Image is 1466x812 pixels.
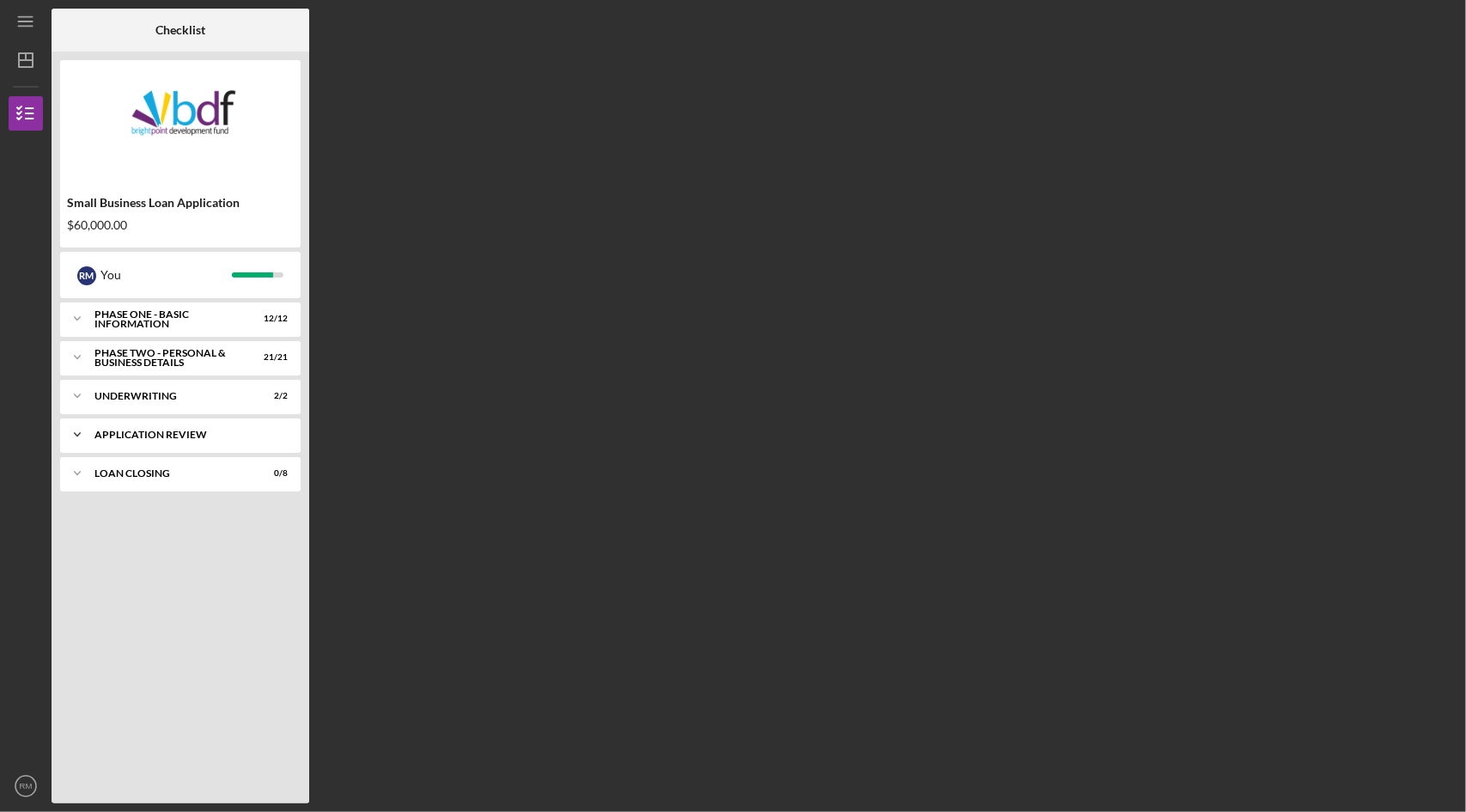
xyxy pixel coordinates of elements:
img: Product logo [60,69,301,172]
div: 2 / 2 [257,391,288,401]
div: Loan Closing [94,468,245,479]
div: Application Review [94,430,279,440]
div: 12 / 12 [257,314,288,324]
b: Checklist [155,23,205,37]
div: $60,000.00 [67,218,294,232]
div: Small Business Loan Application [67,196,294,210]
div: You [100,260,232,290]
button: RM [9,769,43,803]
div: 0 / 8 [257,468,288,479]
text: RM [20,782,33,791]
div: PHASE TWO - PERSONAL & BUSINESS DETAILS [94,348,245,368]
div: Phase One - Basic Information [94,309,245,329]
div: 21 / 21 [257,352,288,363]
div: R M [77,266,96,285]
div: Underwriting [94,391,245,401]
